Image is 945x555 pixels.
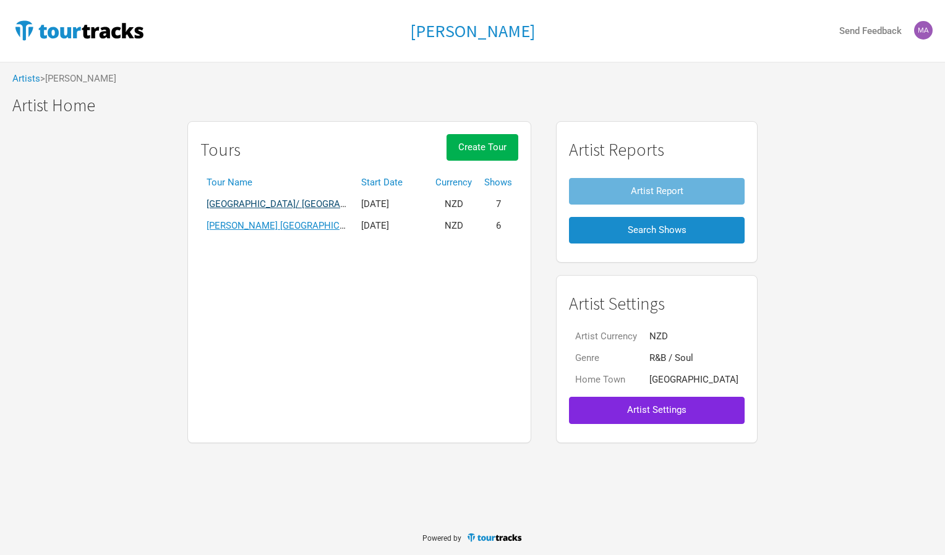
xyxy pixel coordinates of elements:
[355,172,429,193] th: Start Date
[429,172,478,193] th: Currency
[569,211,745,250] a: Search Shows
[40,74,116,83] span: > [PERSON_NAME]
[643,347,745,369] td: R&B / Soul
[422,534,461,543] span: Powered by
[12,73,40,84] a: Artists
[447,134,518,161] button: Create Tour
[569,369,643,391] td: Home Town
[628,224,686,235] span: Search Shows
[569,140,745,159] h1: Artist Reports
[569,347,643,369] td: Genre
[627,404,686,415] span: Artist Settings
[569,172,745,211] a: Artist Report
[200,172,355,193] th: Tour Name
[478,193,518,215] td: 7
[569,178,745,205] button: Artist Report
[569,391,745,430] a: Artist Settings
[410,22,535,41] a: [PERSON_NAME]
[839,25,902,36] strong: Send Feedback
[12,18,146,43] img: TourTracks
[569,294,745,313] h1: Artist Settings
[410,20,535,42] h1: [PERSON_NAME]
[207,198,421,210] a: [GEOGRAPHIC_DATA]/ [GEOGRAPHIC_DATA] [DATE]
[429,193,478,215] td: NZD
[643,326,745,347] td: NZD
[207,220,554,231] a: [PERSON_NAME] [GEOGRAPHIC_DATA]/[GEOGRAPHIC_DATA] [GEOGRAPHIC_DATA]
[12,96,945,115] h1: Artist Home
[643,369,745,391] td: [GEOGRAPHIC_DATA]
[458,142,507,153] span: Create Tour
[429,215,478,237] td: NZD
[914,21,933,40] img: AKIAKI
[447,134,518,172] a: Create Tour
[478,215,518,237] td: 6
[355,215,429,237] td: [DATE]
[569,397,745,423] button: Artist Settings
[200,140,241,159] h1: Tours
[569,326,643,347] td: Artist Currency
[466,532,523,543] img: TourTracks
[631,185,683,197] span: Artist Report
[355,193,429,215] td: [DATE]
[569,217,745,244] button: Search Shows
[478,172,518,193] th: Shows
